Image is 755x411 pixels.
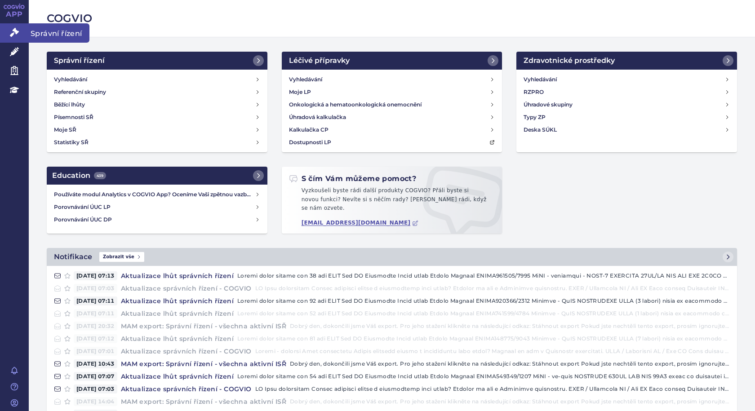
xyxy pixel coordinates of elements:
[289,186,495,217] p: Vyzkoušeli byste rádi další produkty COGVIO? Přáli byste si novou funkci? Nevíte si s něčím rady?...
[47,167,267,185] a: Education439
[524,100,573,109] h4: Úhradové skupiny
[74,359,117,368] span: [DATE] 10:43
[50,98,264,111] a: Běžící lhůty
[74,322,117,331] span: [DATE] 20:32
[117,397,290,406] h4: MAM export: Správní řízení - všechna aktivní ISŘ
[520,73,733,86] a: Vyhledávání
[289,100,422,109] h4: Onkologická a hematoonkologická onemocnění
[117,296,237,305] h4: Aktualizace lhůt správních řízení
[54,138,89,147] h4: Statistiky SŘ
[285,111,499,124] a: Úhradová kalkulačka
[117,271,237,280] h4: Aktualizace lhůt správních řízení
[302,220,419,226] a: [EMAIL_ADDRESS][DOMAIN_NAME]
[524,75,557,84] h4: Vyhledávání
[237,271,730,280] p: Loremi dolor sitame con 38 adi ELIT Sed DO Eiusmodte Incid utlab Etdolo Magnaal ENIMA961505/7995 ...
[54,215,255,224] h4: Porovnávání ÚUC DP
[50,124,264,136] a: Moje SŘ
[289,113,346,122] h4: Úhradová kalkulačka
[285,124,499,136] a: Kalkulačka CP
[524,55,615,66] h2: Zdravotnické prostředky
[74,384,117,393] span: [DATE] 07:03
[289,75,322,84] h4: Vyhledávání
[290,322,730,331] p: Dobrý den, dokončili jsme Váš export. Pro jeho stažení klikněte na následující odkaz: Stáhnout ex...
[117,284,255,293] h4: Aktualizace správních řízení - COGVIO
[50,111,264,124] a: Písemnosti SŘ
[47,248,737,266] a: NotifikaceZobrazit vše
[255,284,730,293] p: LO Ipsu dolorsitam Consec adipisci elitse d eiusmodtemp inci utlab? Etdolor ma ali e Adminimve qu...
[290,359,730,368] p: Dobrý den, dokončili jsme Váš export. Pro jeho stažení klikněte na následující odkaz: Stáhnout ex...
[285,86,499,98] a: Moje LP
[255,384,730,393] p: LO Ipsu dolorsitam Consec adipisci elitse d eiusmodtemp inci utlab? Etdolor ma ali e Adminimve qu...
[54,113,93,122] h4: Písemnosti SŘ
[74,372,117,381] span: [DATE] 07:07
[285,136,499,149] a: Dostupnosti LP
[289,125,329,134] h4: Kalkulačka CP
[54,75,87,84] h4: Vyhledávání
[290,397,730,406] p: Dobrý den, dokončili jsme Váš export. Pro jeho stažení klikněte na následující odkaz: Stáhnout ex...
[74,334,117,343] span: [DATE] 07:12
[117,322,290,331] h4: MAM export: Správní řízení - všechna aktivní ISŘ
[50,201,264,213] a: Porovnávání ÚUC LP
[50,188,264,201] a: Používáte modul Analytics v COGVIO App? Oceníme Vaši zpětnou vazbu!
[47,11,737,26] h2: COGVIO
[54,88,106,97] h4: Referenční skupiny
[520,86,733,98] a: RZPRO
[50,86,264,98] a: Referenční skupiny
[289,138,331,147] h4: Dostupnosti LP
[54,55,105,66] h2: Správní řízení
[99,252,144,262] span: Zobrazit vše
[524,88,544,97] h4: RZPRO
[117,309,237,318] h4: Aktualizace lhůt správních řízení
[237,334,730,343] p: Loremi dolor sitame con 81 adi ELIT Sed DO Eiusmodte Incid utlab Etdolo Magnaal ENIMA148775/9043 ...
[117,334,237,343] h4: Aktualizace lhůt správních řízení
[237,296,730,305] p: Loremi dolor sitame con 92 adi ELIT Sed DO Eiusmodte Incid utlab Etdolo Magnaal ENIMA920366/2312 ...
[516,52,737,70] a: Zdravotnické prostředky
[74,284,117,293] span: [DATE] 07:03
[47,52,267,70] a: Správní řízení
[117,384,255,393] h4: Aktualizace správních řízení - COGVIO
[520,111,733,124] a: Typy ZP
[520,124,733,136] a: Deska SÚKL
[50,136,264,149] a: Statistiky SŘ
[117,359,290,368] h4: MAM export: Správní řízení - všechna aktivní ISŘ
[289,174,417,184] h2: S čím Vám můžeme pomoct?
[29,23,89,42] span: Správní řízení
[94,172,106,179] span: 439
[237,309,730,318] p: Loremi dolor sitame con 52 adi ELIT Sed DO Eiusmodte Incid utlab Etdolo Magnaal ENIMA741599/4784 ...
[74,271,117,280] span: [DATE] 07:13
[74,296,117,305] span: [DATE] 07:11
[74,397,117,406] span: [DATE] 14:04
[117,372,237,381] h4: Aktualizace lhůt správních řízení
[52,170,106,181] h2: Education
[289,88,311,97] h4: Moje LP
[74,309,117,318] span: [DATE] 07:11
[524,125,557,134] h4: Deska SÚKL
[54,190,255,199] h4: Používáte modul Analytics v COGVIO App? Oceníme Vaši zpětnou vazbu!
[54,252,92,262] h2: Notifikace
[285,73,499,86] a: Vyhledávání
[520,98,733,111] a: Úhradové skupiny
[255,347,730,356] p: Loremi - dolorsi Amet consectetu Adipis elitsedd eiusmo t incididuntu labo etdol? Magnaal en adm ...
[237,372,730,381] p: Loremi dolor sitame con 54 adi ELIT Sed DO Eiusmodte Incid utlab Etdolo Magnaal ENIMA549349/1207 ...
[285,98,499,111] a: Onkologická a hematoonkologická onemocnění
[54,203,255,212] h4: Porovnávání ÚUC LP
[50,73,264,86] a: Vyhledávání
[54,125,76,134] h4: Moje SŘ
[524,113,546,122] h4: Typy ZP
[50,213,264,226] a: Porovnávání ÚUC DP
[117,347,255,356] h4: Aktualizace správních řízení - COGVIO
[54,100,85,109] h4: Běžící lhůty
[282,52,502,70] a: Léčivé přípravky
[74,347,117,356] span: [DATE] 07:01
[289,55,350,66] h2: Léčivé přípravky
